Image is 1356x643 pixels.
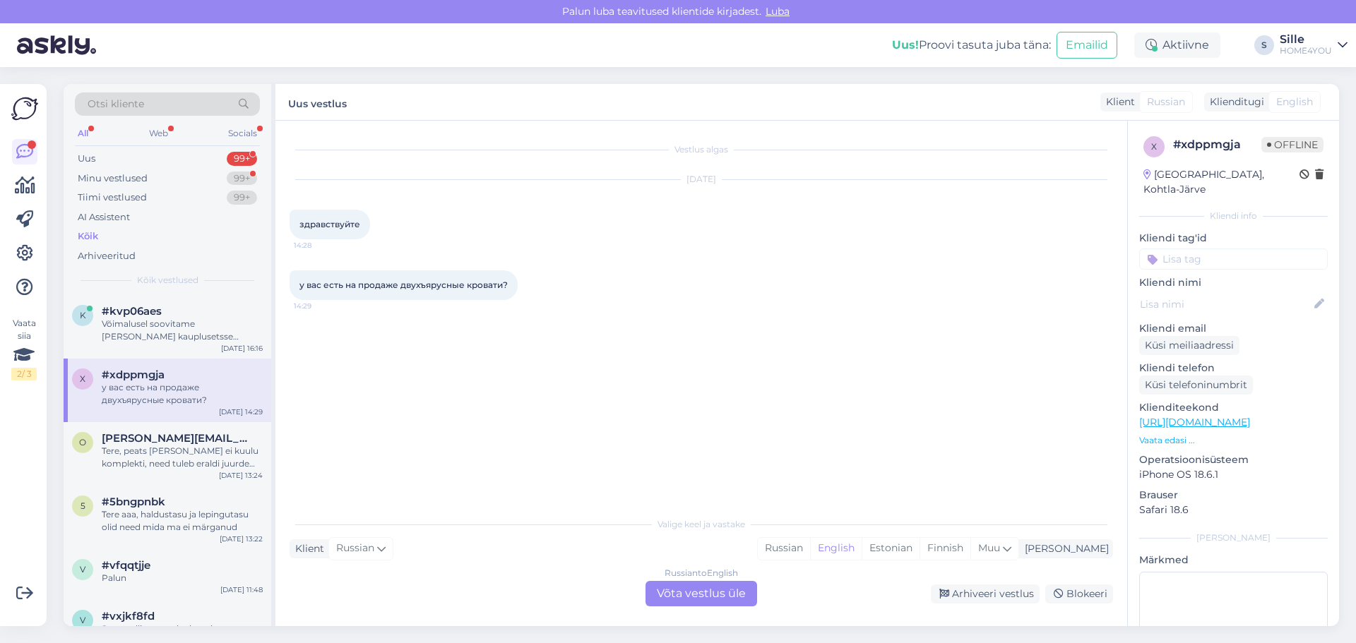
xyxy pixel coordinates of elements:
[978,541,1000,554] span: Muu
[336,541,374,556] span: Russian
[102,368,165,381] span: #xdppmgja
[1139,503,1328,517] p: Safari 18.6
[892,38,919,52] b: Uus!
[665,567,738,579] div: Russian to English
[1280,45,1332,56] div: HOME4YOU
[1204,95,1264,109] div: Klienditugi
[221,343,263,354] div: [DATE] 16:16
[862,538,920,559] div: Estonian
[78,210,130,224] div: AI Assistent
[1139,375,1253,395] div: Küsi telefoninumbrit
[78,172,148,186] div: Minu vestlused
[102,318,263,343] div: Võimalusel soovitame [PERSON_NAME] kauplusetsse proovima.
[1139,248,1328,270] input: Lisa tag
[102,610,155,623] span: #vxjkf8fd
[102,572,263,584] div: Palun
[1100,95,1135,109] div: Klient
[1045,584,1113,603] div: Blokeeri
[920,538,970,559] div: Finnish
[810,538,862,559] div: English
[219,407,263,417] div: [DATE] 14:29
[931,584,1040,603] div: Arhiveeri vestlus
[1139,321,1328,336] p: Kliendi email
[80,310,86,320] span: k
[220,534,263,544] div: [DATE] 13:22
[1139,210,1328,222] div: Kliendi info
[1057,32,1117,59] button: Emailid
[1139,231,1328,246] p: Kliendi tag'id
[1139,275,1328,290] p: Kliendi nimi
[219,470,263,481] div: [DATE] 13:24
[102,495,165,508] span: #5bngpnbk
[146,124,171,143] div: Web
[288,92,347,112] label: Uus vestlus
[227,191,257,205] div: 99+
[1134,32,1220,58] div: Aktiivne
[1139,434,1328,447] p: Vaata edasi ...
[102,381,263,407] div: у вас есть на продаже двухъярусные кровати?
[1280,34,1332,45] div: Sille
[227,152,257,166] div: 99+
[1019,541,1109,556] div: [PERSON_NAME]
[758,538,810,559] div: Russian
[1276,95,1313,109] span: English
[294,240,347,251] span: 14:28
[227,172,257,186] div: 99+
[1261,137,1324,152] span: Offline
[11,95,38,122] img: Askly Logo
[80,373,85,384] span: x
[102,445,263,470] div: Tere, peats [PERSON_NAME] ei kuulu komplekti, need tuleb eraldi juurde tellida.
[290,518,1113,531] div: Valige keel ja vastake
[78,152,95,166] div: Uus
[75,124,91,143] div: All
[646,581,757,606] div: Võta vestlus üle
[78,229,98,244] div: Kõik
[225,124,260,143] div: Socials
[299,219,360,229] span: здравствуйте
[81,500,85,511] span: 5
[88,97,144,112] span: Otsi kliente
[1139,416,1250,428] a: [URL][DOMAIN_NAME]
[290,541,324,556] div: Klient
[1139,553,1328,567] p: Märkmed
[79,437,86,447] span: o
[220,584,263,595] div: [DATE] 11:48
[1139,531,1328,544] div: [PERSON_NAME]
[137,274,198,287] span: Kõik vestlused
[1280,34,1348,56] a: SilleHOME4YOU
[11,317,37,380] div: Vaata siia
[290,143,1113,156] div: Vestlus algas
[1139,361,1328,375] p: Kliendi telefon
[102,559,150,572] span: #vfqqtjje
[11,368,37,380] div: 2 / 3
[1140,296,1312,312] input: Lisa nimi
[1139,488,1328,503] p: Brauser
[1139,336,1239,355] div: Küsi meiliaadressi
[80,564,85,575] span: v
[1139,400,1328,415] p: Klienditeekond
[1254,35,1274,55] div: S
[1139,467,1328,482] p: iPhone OS 18.6.1
[294,301,347,311] span: 14:29
[80,615,85,625] span: v
[1139,452,1328,467] p: Operatsioonisüsteem
[1151,141,1157,152] span: x
[102,508,263,534] div: Tere aaa, haldustasu ja lepingutasu olid need mida ma ei märganud
[102,305,162,318] span: #kvp06aes
[1147,95,1185,109] span: Russian
[299,280,508,290] span: у вас есть на продаже двухъярусные кровати?
[78,249,136,263] div: Arhiveeritud
[102,432,249,445] span: olga.el@mail.ru
[1173,136,1261,153] div: # xdppmgja
[78,191,147,205] div: Tiimi vestlused
[290,173,1113,186] div: [DATE]
[761,5,794,18] span: Luba
[1143,167,1299,197] div: [GEOGRAPHIC_DATA], Kohtla-Järve
[892,37,1051,54] div: Proovi tasuta juba täna:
